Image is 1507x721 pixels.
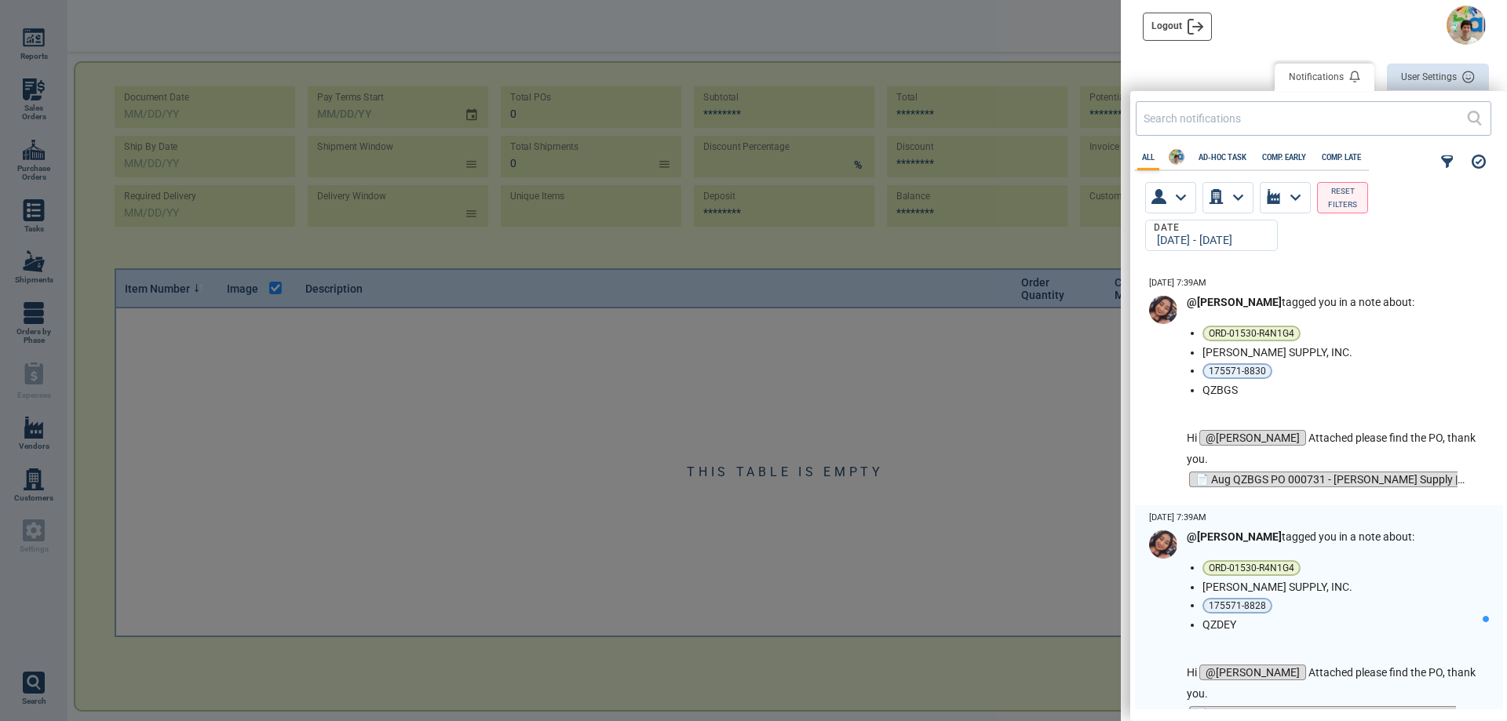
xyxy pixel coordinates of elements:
[1187,428,1483,469] p: Hi Attached please find the PO, thank you.
[1317,182,1368,213] button: RESET FILTERS
[1324,184,1361,212] span: RESET FILTERS
[1257,153,1311,162] label: COMP. EARLY
[1187,530,1414,543] span: tagged you in a note about:
[1209,563,1294,573] span: ORD-01530-R4N1G4
[1187,530,1282,543] strong: @[PERSON_NAME]
[1194,153,1251,162] label: AD-HOC TASK
[1275,64,1489,95] div: outlined primary button group
[1202,384,1476,396] li: QZBGS
[1149,279,1206,289] label: [DATE] 7:39AM
[1169,149,1184,165] img: Avatar
[1199,430,1306,446] span: @[PERSON_NAME]
[1275,64,1374,91] button: Notifications
[1209,601,1266,610] span: 175571-8828
[1149,530,1177,559] img: Avatar
[1202,581,1476,593] li: [PERSON_NAME] SUPPLY, INC.
[1137,153,1159,162] label: All
[1143,13,1212,41] button: Logout
[1209,366,1266,376] span: 175571-8830
[1387,64,1489,91] button: User Settings
[1202,618,1476,631] li: QZDEY
[1187,296,1282,308] strong: @[PERSON_NAME]
[1187,472,1458,508] span: 📄 Aug QZBGS PO 000731 - [PERSON_NAME] Supply | 175571-8830 [v1]
[1149,513,1206,523] label: [DATE] 7:39AM
[1152,235,1264,248] div: [DATE] - [DATE]
[1199,665,1306,680] span: @[PERSON_NAME]
[1187,296,1414,308] span: tagged you in a note about:
[1144,107,1467,129] input: Search notifications
[1130,271,1503,709] div: grid
[1447,5,1486,45] img: Avatar
[1152,223,1181,234] legend: Date
[1187,662,1483,704] p: Hi Attached please find the PO, thank you.
[1149,296,1177,324] img: Avatar
[1317,153,1366,162] label: COMP. LATE
[1202,346,1476,359] li: [PERSON_NAME] SUPPLY, INC.
[1209,329,1294,338] span: ORD-01530-R4N1G4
